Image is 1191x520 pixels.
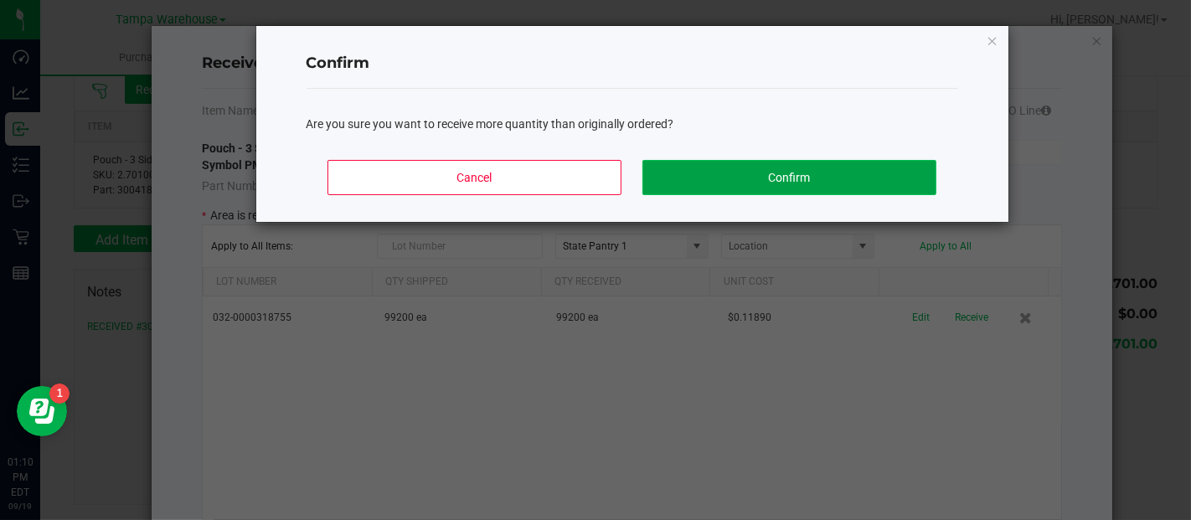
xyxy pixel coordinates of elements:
iframe: Resource center unread badge [49,384,70,404]
button: Confirm [642,160,936,195]
div: Are you sure you want to receive more quantity than originally ordered? [307,116,958,133]
button: Close [987,30,998,50]
h4: Confirm [307,53,958,75]
button: Cancel [327,160,621,195]
iframe: Resource center [17,386,67,436]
